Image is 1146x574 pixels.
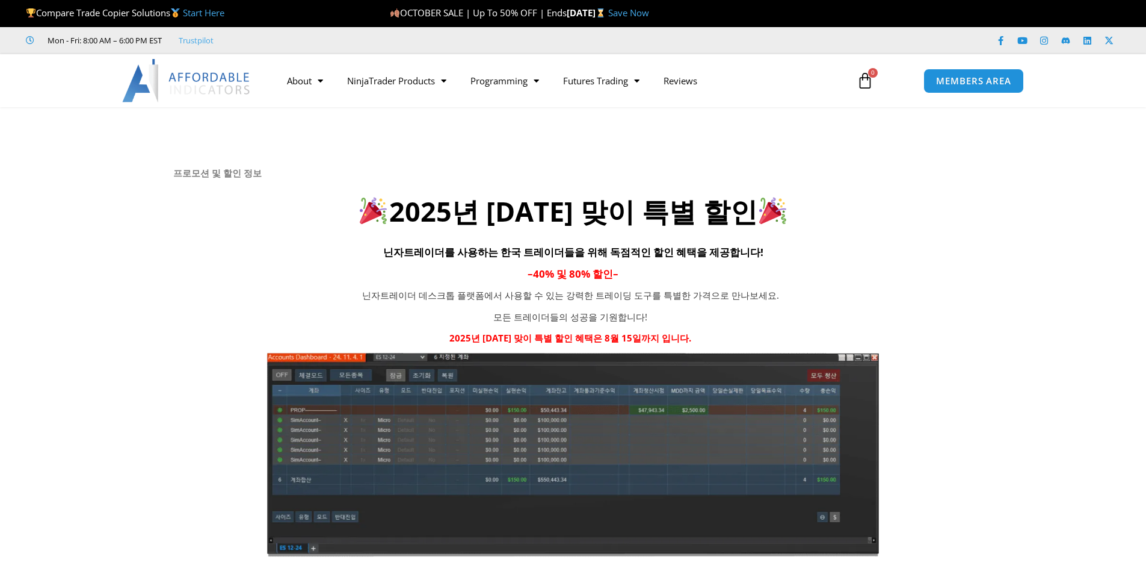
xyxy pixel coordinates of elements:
[839,63,892,98] a: 0
[390,7,567,19] span: OCTOBER SALE | Up To 50% OFF | Ends
[759,197,786,224] img: 🎉
[923,69,1024,93] a: MEMBERS AREA
[383,245,763,259] span: 닌자트레이더를 사용하는 한국 트레이더들을 위해 독점적인 할인 혜택을 제공합니다!
[122,59,251,102] img: LogoAI | Affordable Indicators – NinjaTrader
[265,351,881,557] img: KoreanTranslation | Affordable Indicators – NinjaTrader
[608,7,649,19] a: Save Now
[26,8,35,17] img: 🏆
[868,68,878,78] span: 0
[458,67,551,95] a: Programming
[183,7,224,19] a: Start Here
[26,7,224,19] span: Compare Trade Copier Solutions
[324,287,818,304] p: 닌자트레이더 데스크톱 플랫폼에서 사용할 수 있는 강력한 트레이딩 도구를 특별한 가격으로 만나보세요.
[390,8,399,17] img: 🍂
[360,197,387,224] img: 🎉
[324,309,818,326] p: 모든 트레이더들의 성공을 기원합니다!
[275,67,335,95] a: About
[613,267,618,281] span: –
[596,8,605,17] img: ⌛
[652,67,709,95] a: Reviews
[173,167,973,179] h6: 프로모션 및 할인 정보
[173,194,973,229] h2: 2025년 [DATE] 맞이 특별 할인
[551,67,652,95] a: Futures Trading
[179,33,214,48] a: Trustpilot
[171,8,180,17] img: 🥇
[528,267,533,281] span: –
[335,67,458,95] a: NinjaTrader Products
[45,33,162,48] span: Mon - Fri: 8:00 AM – 6:00 PM EST
[567,7,608,19] strong: [DATE]
[275,67,843,95] nav: Menu
[936,76,1011,86] span: MEMBERS AREA
[533,267,613,281] span: 40% 및 80% 할인
[449,332,691,344] strong: 2025년 [DATE] 맞이 특별 할인 혜택은 8월 15일까지 입니다.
